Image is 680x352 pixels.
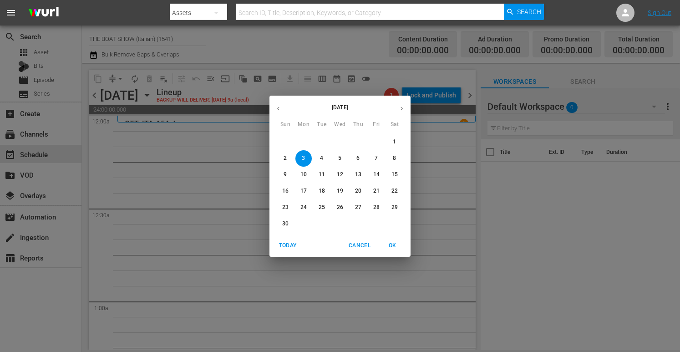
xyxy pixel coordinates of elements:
[302,154,305,162] p: 3
[368,183,385,199] button: 21
[368,199,385,216] button: 28
[355,171,361,179] p: 13
[287,103,393,112] p: [DATE]
[295,167,312,183] button: 10
[284,171,287,179] p: 9
[300,187,307,195] p: 17
[282,187,289,195] p: 16
[386,183,403,199] button: 22
[319,187,325,195] p: 18
[282,204,289,211] p: 23
[295,183,312,199] button: 17
[314,120,330,129] span: Tue
[355,187,361,195] p: 20
[332,199,348,216] button: 26
[319,204,325,211] p: 25
[314,183,330,199] button: 18
[368,167,385,183] button: 14
[356,154,360,162] p: 6
[350,150,366,167] button: 6
[355,204,361,211] p: 27
[393,138,396,146] p: 1
[391,187,398,195] p: 22
[386,150,403,167] button: 8
[277,241,299,250] span: Today
[386,199,403,216] button: 29
[332,167,348,183] button: 12
[295,199,312,216] button: 24
[300,204,307,211] p: 24
[314,150,330,167] button: 4
[282,220,289,228] p: 30
[273,238,302,253] button: Today
[368,120,385,129] span: Fri
[393,154,396,162] p: 8
[386,120,403,129] span: Sat
[314,167,330,183] button: 11
[314,199,330,216] button: 25
[320,154,323,162] p: 4
[319,171,325,179] p: 11
[284,154,287,162] p: 2
[368,150,385,167] button: 7
[378,238,407,253] button: OK
[22,2,66,24] img: ans4CAIJ8jUAAAAAAAAAAAAAAAAAAAAAAAAgQb4GAAAAAAAAAAAAAAAAAAAAAAAAJMjXAAAAAAAAAAAAAAAAAAAAAAAAgAT5G...
[350,120,366,129] span: Thu
[373,171,380,179] p: 14
[350,167,366,183] button: 13
[373,204,380,211] p: 28
[386,167,403,183] button: 15
[295,120,312,129] span: Mon
[350,183,366,199] button: 20
[332,183,348,199] button: 19
[300,171,307,179] p: 10
[277,199,294,216] button: 23
[337,171,343,179] p: 12
[277,216,294,232] button: 30
[345,238,374,253] button: Cancel
[5,7,16,18] span: menu
[332,120,348,129] span: Wed
[277,150,294,167] button: 2
[332,150,348,167] button: 5
[381,241,403,250] span: OK
[391,204,398,211] p: 29
[295,150,312,167] button: 3
[391,171,398,179] p: 15
[386,134,403,150] button: 1
[517,4,541,20] span: Search
[337,204,343,211] p: 26
[648,9,671,16] a: Sign Out
[350,199,366,216] button: 27
[349,241,370,250] span: Cancel
[277,167,294,183] button: 9
[277,183,294,199] button: 16
[375,154,378,162] p: 7
[373,187,380,195] p: 21
[337,187,343,195] p: 19
[277,120,294,129] span: Sun
[338,154,341,162] p: 5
